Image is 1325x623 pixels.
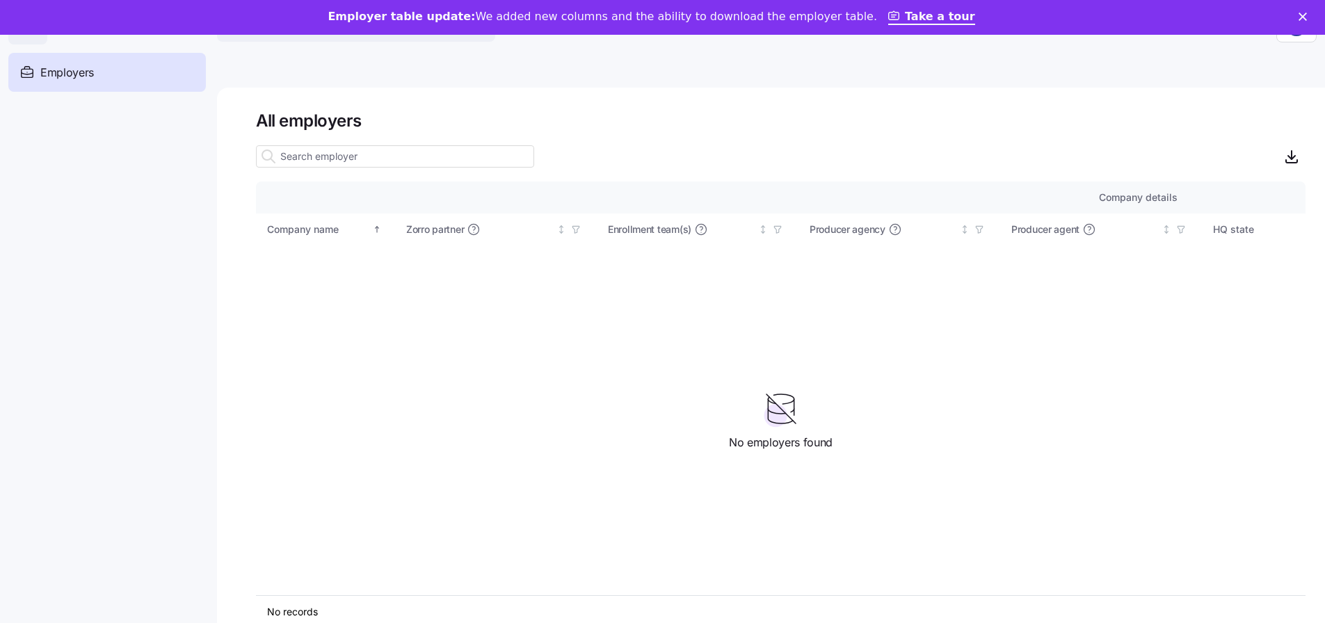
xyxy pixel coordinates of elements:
[556,225,566,234] div: Not sorted
[406,222,464,236] span: Zorro partner
[597,213,798,245] th: Enrollment team(s)Not sorted
[729,434,833,451] span: No employers found
[960,225,970,234] div: Not sorted
[1011,222,1079,236] span: Producer agent
[256,213,395,245] th: Company nameSorted ascending
[1162,225,1171,234] div: Not sorted
[40,64,94,81] span: Employers
[608,222,691,236] span: Enrollment team(s)
[267,222,370,237] div: Company name
[328,10,877,24] div: We added new columns and the ability to download the employer table.
[256,145,534,168] input: Search employer
[1000,213,1202,245] th: Producer agentNot sorted
[810,222,885,236] span: Producer agency
[888,10,975,25] a: Take a tour
[328,10,475,23] b: Employer table update:
[256,110,1306,131] h1: All employers
[798,213,1000,245] th: Producer agencyNot sorted
[395,213,597,245] th: Zorro partnerNot sorted
[758,225,768,234] div: Not sorted
[8,53,206,92] a: Employers
[372,225,382,234] div: Sorted ascending
[267,605,1176,619] div: No records
[1299,13,1312,21] div: Close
